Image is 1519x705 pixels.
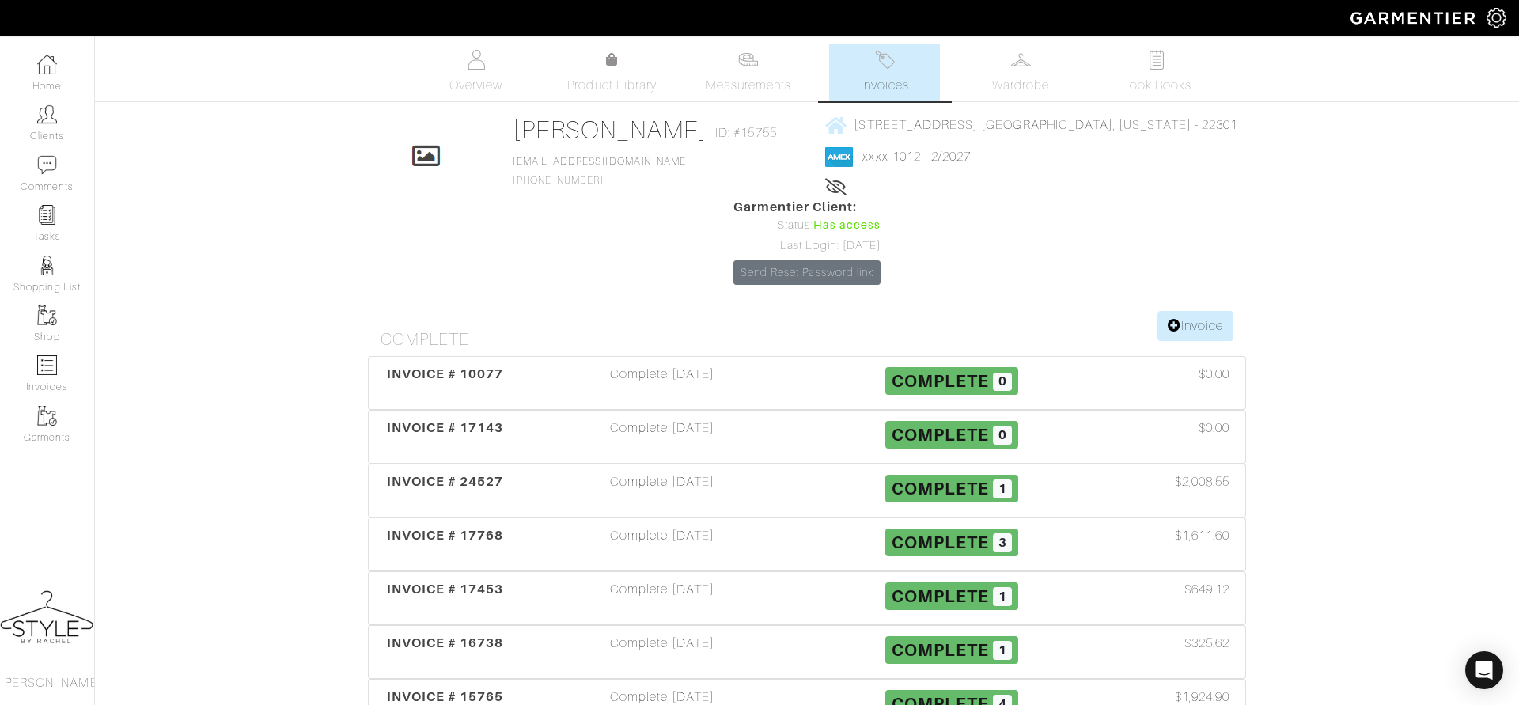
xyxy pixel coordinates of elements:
div: Complete [DATE] [517,419,807,455]
div: Last Login: [DATE] [733,237,881,255]
img: comment-icon-a0a6a9ef722e966f86d9cbdc48e553b5cf19dbc54f86b18d962a5391bc8f6eb6.png [37,155,57,175]
a: Wardrobe [965,44,1076,101]
span: $649.12 [1184,580,1229,599]
img: todo-9ac3debb85659649dc8f770b8b6100bb5dab4b48dedcbae339e5042a72dfd3cc.svg [1147,50,1167,70]
img: garmentier-logo-header-white-b43fb05a5012e4ada735d5af1a66efaba907eab6374d6393d1fbf88cb4ef424d.png [1343,4,1487,32]
a: INVOICE # 10077 Complete [DATE] Complete 0 $0.00 [368,356,1246,410]
a: Send Reset Password link [733,260,881,285]
span: Complete [892,479,989,498]
span: Product Library [567,76,657,95]
img: clients-icon-6bae9207a08558b7cb47a8932f037763ab4055f8c8b6bfacd5dc20c3e0201464.png [37,104,57,124]
img: american_express-1200034d2e149cdf2cc7894a33a747db654cf6f8355cb502592f1d228b2ac700.png [825,147,853,167]
a: INVOICE # 16738 Complete [DATE] Complete 1 $325.62 [368,625,1246,679]
img: gear-icon-white-bd11855cb880d31180b6d7d6211b90ccbf57a29d726f0c71d8c61bd08dd39cc2.png [1487,8,1506,28]
a: [STREET_ADDRESS] [GEOGRAPHIC_DATA], [US_STATE] - 22301 [825,115,1237,135]
a: INVOICE # 17768 Complete [DATE] Complete 3 $1,611.60 [368,517,1246,571]
div: Status: [733,217,881,234]
span: INVOICE # 17453 [387,582,504,597]
div: Complete [DATE] [517,580,807,616]
span: $325.62 [1184,634,1229,653]
span: 1 [993,641,1012,660]
span: INVOICE # 16738 [387,635,504,650]
span: ID: #15755 [715,123,777,142]
a: Look Books [1101,44,1212,101]
span: Look Books [1122,76,1192,95]
span: Overview [449,76,502,95]
img: orders-27d20c2124de7fd6de4e0e44c1d41de31381a507db9b33961299e4e07d508b8c.svg [875,50,895,70]
a: Overview [421,44,532,101]
span: $1,611.60 [1175,526,1229,545]
div: Complete [DATE] [517,634,807,670]
span: INVOICE # 17143 [387,420,504,435]
span: $2,008.55 [1175,472,1229,491]
a: Measurements [693,44,805,101]
h4: Complete [381,330,1246,350]
img: garments-icon-b7da505a4dc4fd61783c78ac3ca0ef83fa9d6f193b1c9dc38574b1d14d53ca28.png [37,305,57,325]
img: basicinfo-40fd8af6dae0f16599ec9e87c0ef1c0a1fdea2edbe929e3d69a839185d80c458.svg [466,50,486,70]
a: INVOICE # 17453 Complete [DATE] Complete 1 $649.12 [368,571,1246,625]
span: Garmentier Client: [733,198,881,217]
span: Complete [892,533,989,552]
a: INVOICE # 17143 Complete [DATE] Complete 0 $0.00 [368,410,1246,464]
div: Complete [DATE] [517,526,807,563]
div: Complete [DATE] [517,472,807,509]
span: INVOICE # 17768 [387,528,504,543]
a: [EMAIL_ADDRESS][DOMAIN_NAME] [513,156,690,167]
a: Product Library [557,51,668,95]
div: Complete [DATE] [517,365,807,401]
span: $0.00 [1199,419,1229,438]
span: Complete [892,371,989,391]
img: wardrobe-487a4870c1b7c33e795ec22d11cfc2ed9d08956e64fb3008fe2437562e282088.svg [1011,50,1031,70]
span: INVOICE # 24527 [387,474,504,489]
a: INVOICE # 24527 Complete [DATE] Complete 1 $2,008.55 [368,464,1246,517]
span: $0.00 [1199,365,1229,384]
div: Open Intercom Messenger [1465,651,1503,689]
img: measurements-466bbee1fd09ba9460f595b01e5d73f9e2bff037440d3c8f018324cb6cdf7a4a.svg [738,50,758,70]
img: garments-icon-b7da505a4dc4fd61783c78ac3ca0ef83fa9d6f193b1c9dc38574b1d14d53ca28.png [37,406,57,426]
a: xxxx-1012 - 2/2027 [862,150,971,164]
span: Invoices [861,76,909,95]
span: [PHONE_NUMBER] [513,156,690,186]
span: Has access [813,217,881,234]
a: [PERSON_NAME] [513,116,708,144]
span: [STREET_ADDRESS] [GEOGRAPHIC_DATA], [US_STATE] - 22301 [854,118,1237,132]
span: 1 [993,587,1012,606]
span: 0 [993,426,1012,445]
span: Complete [892,640,989,660]
span: Measurements [706,76,792,95]
img: stylists-icon-eb353228a002819b7ec25b43dbf5f0378dd9e0616d9560372ff212230b889e62.png [37,256,57,275]
span: INVOICE # 15765 [387,689,504,704]
span: INVOICE # 10077 [387,366,504,381]
img: reminder-icon-8004d30b9f0a5d33ae49ab947aed9ed385cf756f9e5892f1edd6e32f2345188e.png [37,205,57,225]
a: Invoices [829,44,940,101]
a: Invoice [1157,311,1233,341]
span: 0 [993,373,1012,392]
span: Complete [892,425,989,445]
span: Wardrobe [992,76,1049,95]
span: 1 [993,479,1012,498]
img: orders-icon-0abe47150d42831381b5fb84f609e132dff9fe21cb692f30cb5eec754e2cba89.png [37,355,57,375]
img: dashboard-icon-dbcd8f5a0b271acd01030246c82b418ddd0df26cd7fceb0bd07c9910d44c42f6.png [37,55,57,74]
span: Complete [892,586,989,606]
span: 3 [993,533,1012,552]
